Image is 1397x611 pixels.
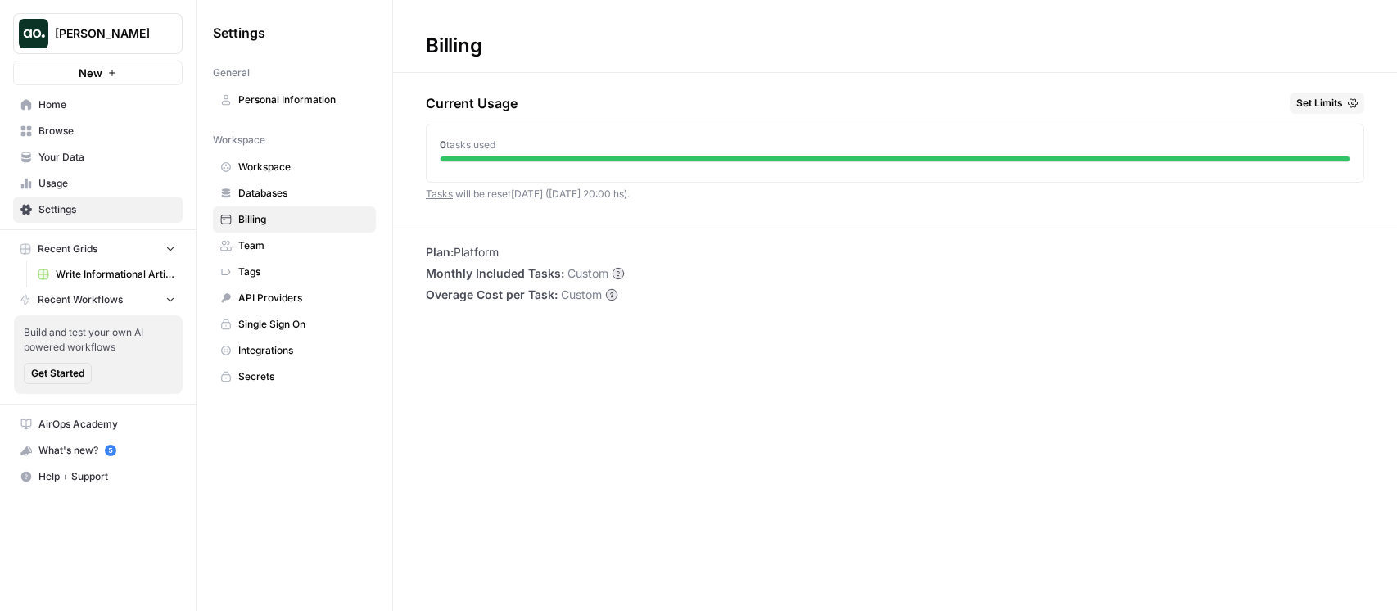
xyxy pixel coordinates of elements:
a: Single Sign On [213,311,376,337]
button: Set Limits [1290,93,1364,114]
a: 5 [105,445,116,456]
text: 5 [108,446,112,455]
span: Tags [238,265,368,279]
span: New [79,65,102,81]
span: Browse [38,124,175,138]
span: Custom [561,287,602,303]
span: Build and test your own AI powered workflows [24,325,173,355]
span: AirOps Academy [38,417,175,432]
span: Workspace [238,160,368,174]
button: Get Started [24,363,92,384]
button: Workspace: Dustin Watts [13,13,183,54]
span: Usage [38,176,175,191]
span: Single Sign On [238,317,368,332]
button: What's new? 5 [13,437,183,464]
a: Settings [13,197,183,223]
span: 0 [440,138,446,151]
span: Help + Support [38,469,175,484]
span: Billing [238,212,368,227]
button: Help + Support [13,464,183,490]
div: Billing [393,33,514,59]
span: Home [38,97,175,112]
span: Recent Grids [38,242,97,256]
a: Personal Information [213,87,376,113]
span: Secrets [238,369,368,384]
a: Usage [13,170,183,197]
span: API Providers [238,291,368,305]
span: [PERSON_NAME] [55,25,154,42]
a: Billing [213,206,376,233]
a: Write Informational Article [30,261,183,287]
a: Team [213,233,376,259]
span: Overage Cost per Task: [426,287,558,303]
img: Dustin Watts Logo [19,19,48,48]
span: tasks used [446,138,495,151]
a: Home [13,92,183,118]
a: Secrets [213,364,376,390]
a: API Providers [213,285,376,311]
span: Personal Information [238,93,368,107]
span: Settings [38,202,175,217]
a: Workspace [213,154,376,180]
button: Recent Workflows [13,287,183,312]
a: AirOps Academy [13,411,183,437]
span: Databases [238,186,368,201]
div: What's new? [14,438,182,463]
span: Team [238,238,368,253]
a: Databases [213,180,376,206]
span: Workspace [213,133,265,147]
span: Monthly Included Tasks: [426,265,564,282]
p: Current Usage [426,93,518,113]
span: Custom [567,265,608,282]
a: Tasks [426,188,453,200]
span: Your Data [38,150,175,165]
a: Tags [213,259,376,285]
span: Set Limits [1296,96,1343,111]
button: Recent Grids [13,237,183,261]
a: Your Data [13,144,183,170]
span: General [213,66,250,80]
button: New [13,61,183,85]
span: will be reset [DATE] ([DATE] 20:00 hs) . [426,188,630,200]
span: Write Informational Article [56,267,175,282]
span: Plan: [426,245,454,259]
span: Integrations [238,343,368,358]
span: Get Started [31,366,84,381]
a: Integrations [213,337,376,364]
a: Browse [13,118,183,144]
li: Platform [426,244,625,260]
span: Recent Workflows [38,292,123,307]
span: Settings [213,23,265,43]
